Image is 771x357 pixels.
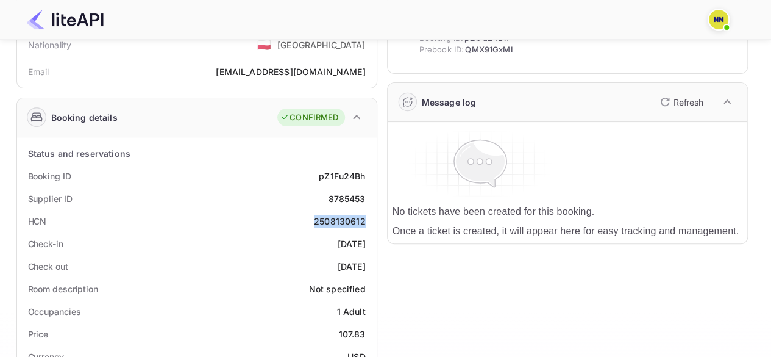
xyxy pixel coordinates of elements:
div: [DATE] [338,260,366,273]
div: Occupancies [28,305,81,318]
div: Booking ID [28,170,71,182]
div: pZ1Fu24Bh [319,170,365,182]
div: 2508130612 [314,215,366,228]
div: Email [28,65,49,78]
p: Once a ticket is created, it will appear here for easy tracking and management. [393,224,742,239]
div: Status and reservations [28,147,130,160]
div: Message log [422,96,477,109]
div: Not specified [309,283,366,295]
div: Booking details [51,111,118,124]
div: Check-in [28,237,63,250]
div: CONFIRMED [280,112,338,124]
span: Prebook ID: [419,44,464,56]
div: [DATE] [338,237,366,250]
div: Price [28,328,49,341]
img: LiteAPI Logo [27,10,104,29]
span: QMX91GxMI [465,44,513,56]
div: [GEOGRAPHIC_DATA] [277,38,366,51]
div: 107.83 [339,328,366,341]
img: N/A N/A [709,10,728,29]
p: Refresh [673,96,703,109]
div: HCN [28,215,47,228]
div: Room description [28,283,98,295]
div: Supplier ID [28,192,73,205]
p: No tickets have been created for this booking. [393,204,742,219]
button: Refresh [653,92,708,112]
div: Nationality [28,38,72,51]
div: 1 Adult [336,305,365,318]
span: United States [257,34,271,56]
div: 8785453 [328,192,365,205]
div: Check out [28,260,68,273]
div: [EMAIL_ADDRESS][DOMAIN_NAME] [216,65,365,78]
